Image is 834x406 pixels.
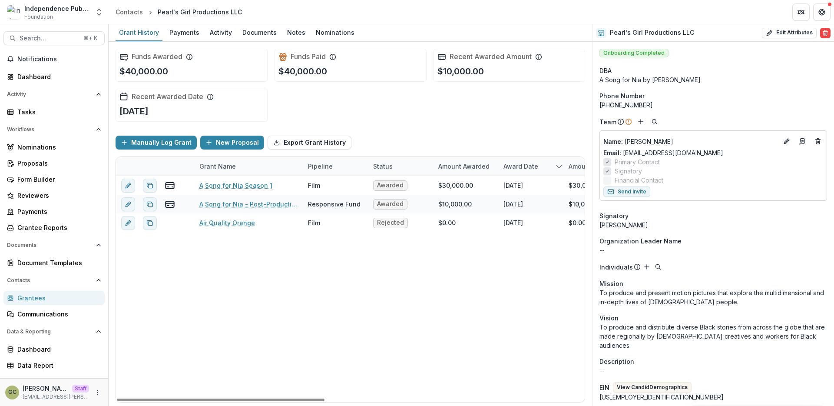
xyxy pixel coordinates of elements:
p: To produce and present motion pictures that explore the multidimensional and in-depth lives of [D... [599,288,827,306]
button: Add [642,262,652,272]
h2: Recent Awarded Amount [450,53,532,61]
a: Dashboard [3,70,105,84]
a: Grantee Reports [3,220,105,235]
a: Data Report [3,358,105,373]
a: Activity [206,24,235,41]
div: Pipeline [303,162,338,171]
button: Open Activity [3,87,105,101]
div: Pipeline [303,157,368,176]
span: Phone Number [599,91,645,100]
span: Financial Contact [615,176,663,185]
span: Awarded [377,182,404,189]
span: Search... [20,35,78,42]
div: $10,000.00 [438,200,472,209]
div: [PHONE_NUMBER] [599,100,827,110]
p: Team [599,117,616,126]
button: view-payments [165,180,175,191]
button: Open Documents [3,238,105,252]
button: Export Grant History [268,136,351,150]
div: Contacts [116,7,143,17]
p: Staff [72,385,89,393]
div: Grace Chang [8,389,17,395]
div: Tasks [17,107,98,116]
span: Rejected [377,219,404,226]
span: Mission [599,279,623,288]
a: Nominations [3,140,105,154]
span: Signatory [615,166,642,176]
div: Status [368,157,433,176]
a: Email: [EMAIL_ADDRESS][DOMAIN_NAME] [603,148,723,157]
button: Manually Log Grant [116,136,197,150]
span: Data & Reporting [7,329,93,335]
button: Duplicate proposal [143,197,157,211]
a: Document Templates [3,256,105,270]
div: [US_EMPLOYER_IDENTIFICATION_NUMBER] [599,393,827,402]
a: Reviewers [3,188,105,203]
span: Email: [603,149,621,156]
div: Amount Paid [563,157,629,176]
a: A Song for Nia - Post-Production and Distribution [199,200,298,209]
button: edit [121,179,135,193]
a: Grantees [3,291,105,305]
button: Send Invite [603,186,650,197]
h2: Funds Awarded [132,53,182,61]
button: Search [653,262,663,272]
a: Nominations [312,24,358,41]
a: Air Quality Orange [199,218,255,227]
button: Search... [3,31,105,45]
span: Vision [599,313,619,323]
p: [DATE] [119,105,149,118]
a: Form Builder [3,172,105,186]
p: $40,000.00 [119,65,168,78]
button: Open Data & Reporting [3,325,105,339]
span: Foundation [24,13,53,21]
a: Go to contact [795,134,809,148]
span: Awarded [377,200,404,208]
div: Responsive Fund [308,200,361,209]
div: Grantee Reports [17,223,98,232]
a: Grant History [116,24,162,41]
a: Tasks [3,105,105,119]
button: More [93,387,103,398]
div: Amount Awarded [433,162,495,171]
span: Description [599,357,634,366]
span: Workflows [7,126,93,133]
button: Deletes [813,136,823,146]
button: Open Contacts [3,273,105,287]
div: Activity [206,26,235,39]
div: Reviewers [17,191,98,200]
p: -- [599,246,827,255]
button: Open Workflows [3,123,105,136]
div: Film [308,181,320,190]
a: Payments [3,204,105,219]
a: Contacts [112,6,146,18]
div: Status [368,162,398,171]
p: [PERSON_NAME] [603,137,778,146]
div: Grantees [17,293,98,303]
p: [PERSON_NAME] [23,384,69,393]
span: Contacts [7,277,93,283]
svg: sorted descending [556,163,563,170]
a: Proposals [3,156,105,170]
div: Proposals [17,159,98,168]
span: DBA [599,66,612,75]
div: Payments [166,26,203,39]
span: Primary Contact [615,157,660,166]
div: [PERSON_NAME] [599,220,827,230]
button: edit [121,216,135,230]
button: View CandidDemographics [613,382,692,393]
div: Film [308,218,320,227]
button: Duplicate proposal [143,216,157,230]
div: Award Date [498,157,563,176]
div: $30,000.00 [438,181,473,190]
a: Payments [166,24,203,41]
div: Nominations [17,143,98,152]
p: -- [599,366,827,375]
button: Delete [820,28,831,38]
a: Documents [239,24,280,41]
div: Award Date [498,162,543,171]
div: Grant History [116,26,162,39]
h2: Pearl's Girl Productions LLC [610,29,694,37]
button: Search [649,116,660,127]
button: edit [121,197,135,211]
